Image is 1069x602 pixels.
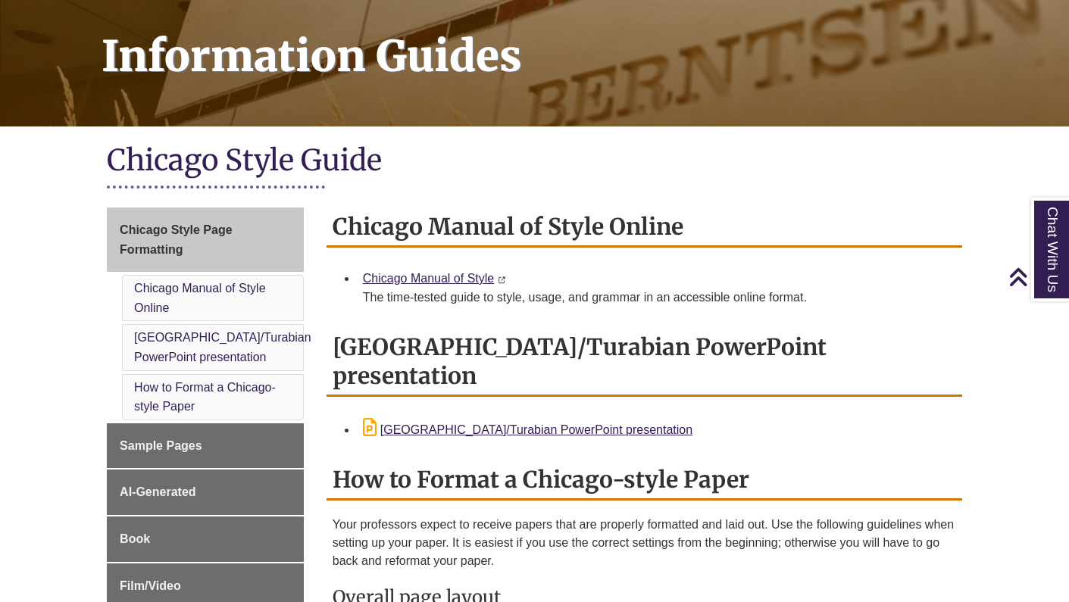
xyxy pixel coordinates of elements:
span: AI-Generated [120,485,195,498]
span: Book [120,532,150,545]
span: Film/Video [120,579,181,592]
a: Back to Top [1008,267,1065,287]
div: The time-tested guide to style, usage, and grammar in an accessible online format. [363,289,950,307]
a: [GEOGRAPHIC_DATA]/Turabian PowerPoint presentation [363,423,692,436]
a: Chicago Style Page Formatting [107,207,304,272]
span: Sample Pages [120,439,202,452]
a: Book [107,516,304,562]
a: [GEOGRAPHIC_DATA]/Turabian PowerPoint presentation [134,331,311,363]
a: How to Format a Chicago-style Paper [134,381,276,413]
h2: Chicago Manual of Style Online [327,207,962,248]
a: AI-Generated [107,469,304,515]
h2: [GEOGRAPHIC_DATA]/Turabian PowerPoint presentation [327,328,962,397]
h1: Chicago Style Guide [107,142,962,182]
i: This link opens in a new window [498,276,506,283]
h2: How to Format a Chicago-style Paper [327,460,962,501]
span: Chicago Style Page Formatting [120,223,233,256]
a: Chicago Manual of Style [363,272,494,285]
p: Your professors expect to receive papers that are properly formatted and laid out. Use the follow... [333,516,956,570]
a: Sample Pages [107,423,304,469]
a: Chicago Manual of Style Online [134,282,265,314]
